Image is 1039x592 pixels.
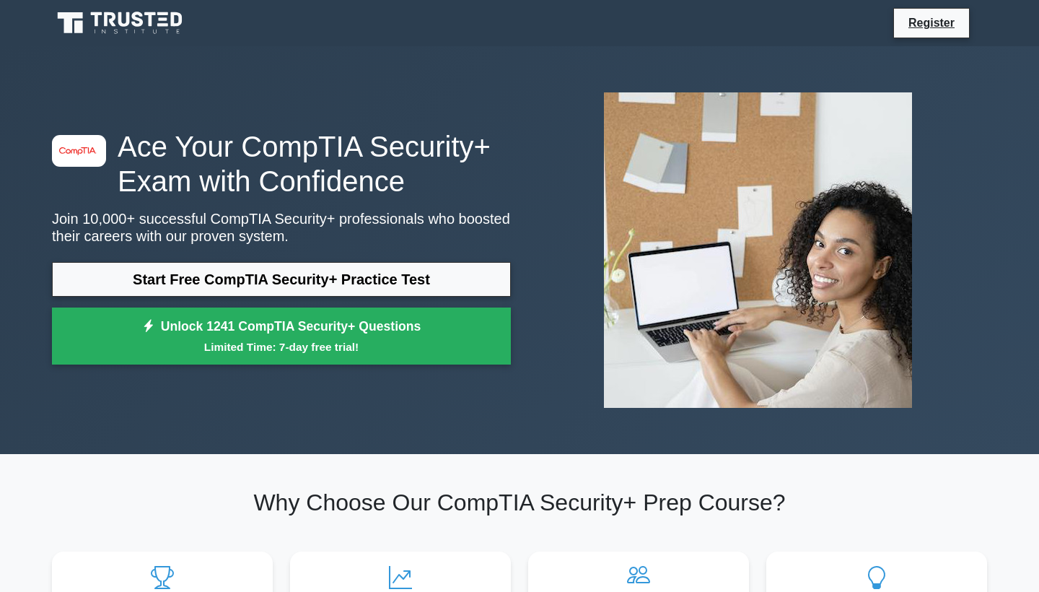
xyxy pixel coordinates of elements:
[52,210,511,245] p: Join 10,000+ successful CompTIA Security+ professionals who boosted their careers with our proven...
[52,308,511,365] a: Unlock 1241 CompTIA Security+ QuestionsLimited Time: 7-day free trial!
[900,14,963,32] a: Register
[52,489,987,516] h2: Why Choose Our CompTIA Security+ Prep Course?
[52,129,511,199] h1: Ace Your CompTIA Security+ Exam with Confidence
[70,339,493,355] small: Limited Time: 7-day free trial!
[52,262,511,297] a: Start Free CompTIA Security+ Practice Test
